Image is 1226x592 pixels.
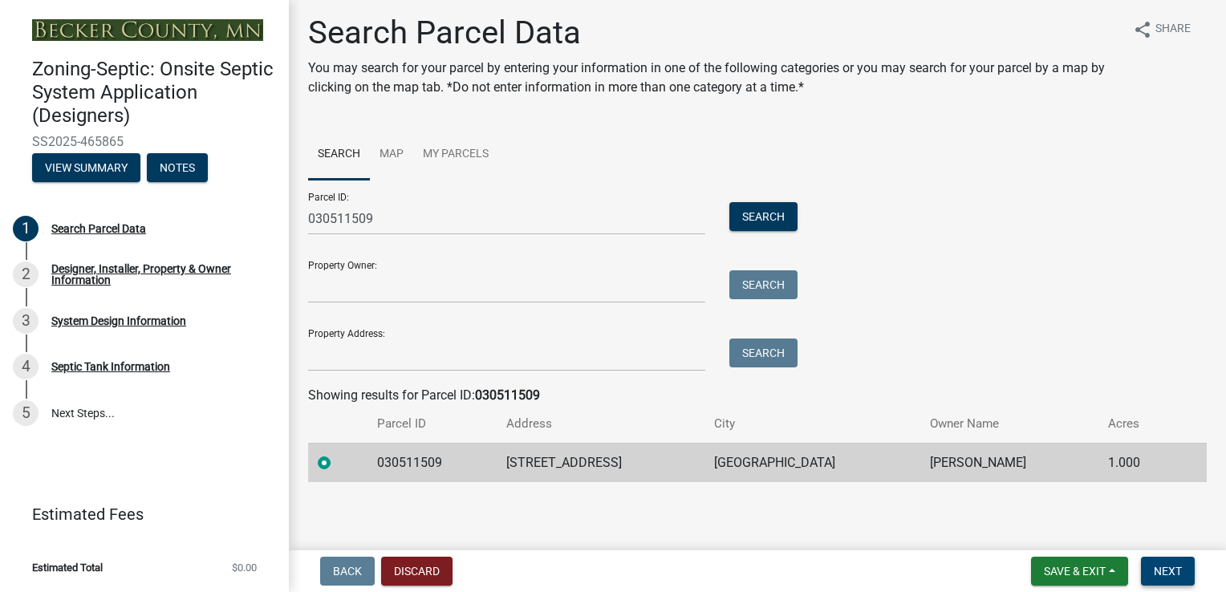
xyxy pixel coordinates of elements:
[320,557,375,586] button: Back
[729,202,798,231] button: Search
[32,19,263,41] img: Becker County, Minnesota
[32,153,140,182] button: View Summary
[32,162,140,175] wm-modal-confirm: Summary
[51,315,186,326] div: System Design Information
[920,405,1098,443] th: Owner Name
[308,129,370,180] a: Search
[1155,20,1191,39] span: Share
[704,443,920,482] td: [GEOGRAPHIC_DATA]
[1098,405,1177,443] th: Acres
[13,354,39,379] div: 4
[333,565,362,578] span: Back
[51,223,146,234] div: Search Parcel Data
[13,308,39,334] div: 3
[308,14,1120,52] h1: Search Parcel Data
[920,443,1098,482] td: [PERSON_NAME]
[308,59,1120,97] p: You may search for your parcel by entering your information in one of the following categories or...
[308,386,1207,405] div: Showing results for Parcel ID:
[381,557,453,586] button: Discard
[51,361,170,372] div: Septic Tank Information
[32,134,257,149] span: SS2025-465865
[1098,443,1177,482] td: 1.000
[147,153,208,182] button: Notes
[367,443,497,482] td: 030511509
[413,129,498,180] a: My Parcels
[13,400,39,426] div: 5
[497,443,704,482] td: [STREET_ADDRESS]
[1133,20,1152,39] i: share
[13,498,263,530] a: Estimated Fees
[1141,557,1195,586] button: Next
[1154,565,1182,578] span: Next
[367,405,497,443] th: Parcel ID
[1120,14,1204,45] button: shareShare
[729,270,798,299] button: Search
[13,216,39,241] div: 1
[51,263,263,286] div: Designer, Installer, Property & Owner Information
[475,387,540,403] strong: 030511509
[232,562,257,573] span: $0.00
[370,129,413,180] a: Map
[704,405,920,443] th: City
[32,562,103,573] span: Estimated Total
[147,162,208,175] wm-modal-confirm: Notes
[13,262,39,287] div: 2
[497,405,704,443] th: Address
[1044,565,1106,578] span: Save & Exit
[729,339,798,367] button: Search
[1031,557,1128,586] button: Save & Exit
[32,58,276,127] h4: Zoning-Septic: Onsite Septic System Application (Designers)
